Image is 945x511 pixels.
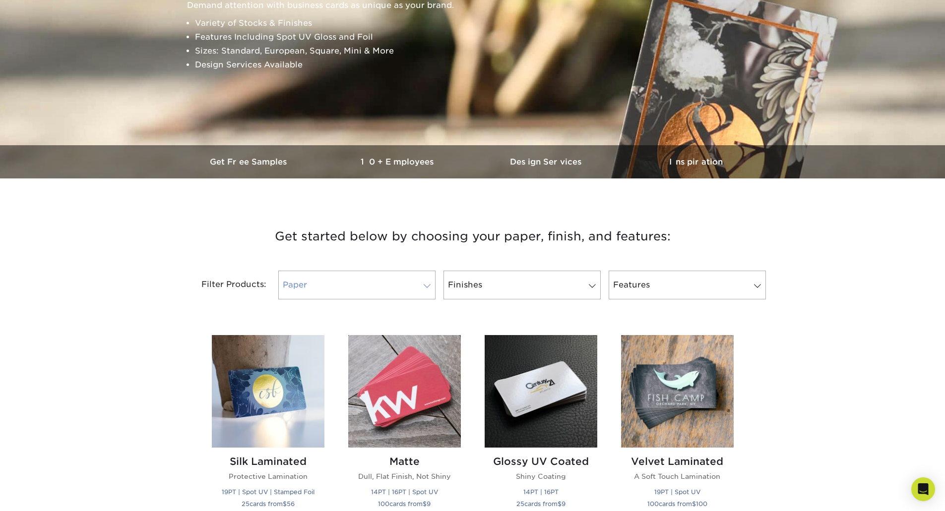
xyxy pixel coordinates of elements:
[622,145,770,178] a: Inspiration
[324,145,473,178] a: 10+ Employees
[647,500,707,508] small: cards from
[485,471,597,481] p: Shiny Coating
[692,500,696,508] span: $
[183,214,763,259] h3: Get started below by choosing your paper, finish, and features:
[278,271,436,299] a: Paper
[609,271,766,299] a: Features
[195,16,767,30] li: Variety of Stocks & Finishes
[647,500,659,508] span: 100
[222,488,315,496] small: 19PT | Spot UV | Stamped Foil
[516,500,566,508] small: cards from
[654,488,700,496] small: 19PT | Spot UV
[558,500,562,508] span: $
[283,500,287,508] span: $
[2,481,84,508] iframe: Google Customer Reviews
[242,500,250,508] span: 25
[195,58,767,72] li: Design Services Available
[324,157,473,167] h3: 10+ Employees
[212,455,324,467] h2: Silk Laminated
[485,335,597,448] img: Glossy UV Coated Business Cards
[622,157,770,167] h3: Inspiration
[696,500,707,508] span: 100
[427,500,431,508] span: 9
[523,488,559,496] small: 14PT | 16PT
[562,500,566,508] span: 9
[423,500,427,508] span: $
[175,157,324,167] h3: Get Free Samples
[443,271,601,299] a: Finishes
[371,488,438,496] small: 14PT | 16PT | Spot UV
[621,455,734,467] h2: Velvet Laminated
[348,335,461,448] img: Matte Business Cards
[485,455,597,467] h2: Glossy UV Coated
[175,145,324,178] a: Get Free Samples
[516,500,524,508] span: 25
[621,335,734,448] img: Velvet Laminated Business Cards
[287,500,295,508] span: 56
[473,145,622,178] a: Design Services
[212,335,324,448] img: Silk Laminated Business Cards
[195,44,767,58] li: Sizes: Standard, European, Square, Mini & More
[242,500,295,508] small: cards from
[212,471,324,481] p: Protective Lamination
[911,477,935,501] div: Open Intercom Messenger
[621,471,734,481] p: A Soft Touch Lamination
[195,30,767,44] li: Features Including Spot UV Gloss and Foil
[175,271,274,299] div: Filter Products:
[378,500,431,508] small: cards from
[473,157,622,167] h3: Design Services
[348,455,461,467] h2: Matte
[378,500,389,508] span: 100
[348,471,461,481] p: Dull, Flat Finish, Not Shiny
